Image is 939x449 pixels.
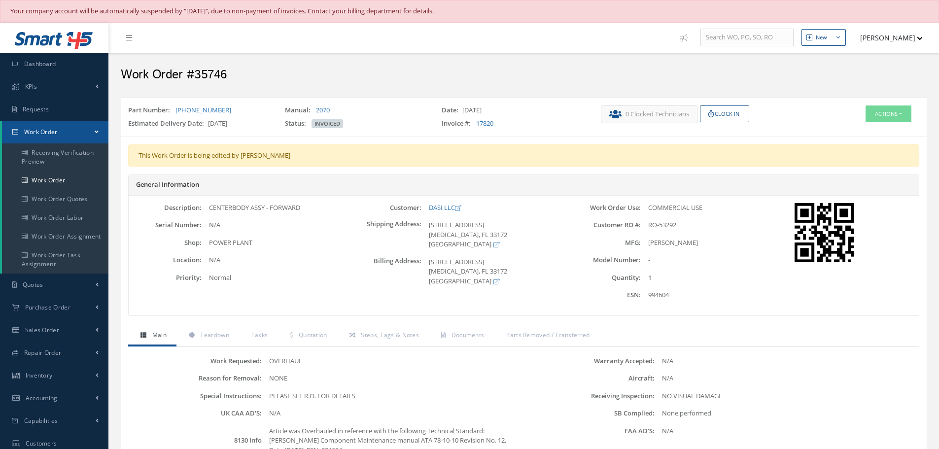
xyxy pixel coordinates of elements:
label: Location: [129,256,202,264]
div: [DATE] [121,119,278,133]
span: Purchase Order [25,303,70,311]
label: Reason for Removal: [131,375,262,382]
button: New [801,29,846,46]
div: - [641,255,787,265]
div: This Work Order is being edited by [PERSON_NAME] [128,144,919,167]
span: INVOICED [312,119,343,128]
span: Accounting [26,394,58,402]
h2: Work Order #35746 [121,68,927,82]
span: Customers [26,439,57,448]
a: 2070 [316,105,330,114]
label: Manual: [285,105,314,115]
div: New [816,34,827,42]
span: Sales Order [25,326,59,334]
button: [PERSON_NAME] [851,28,923,47]
div: OVERHAUL [262,356,524,366]
span: Steps, Tags & Notes [361,331,419,339]
a: Tasks [239,326,278,346]
label: Customer RO #: [568,221,641,229]
label: Receiving Inspection: [524,392,655,400]
label: Work Requested: [131,357,262,365]
div: None performed [655,409,917,418]
img: barcode work-order:22529 [795,203,854,262]
span: Tasks [251,331,268,339]
label: Shipping Address: [348,220,421,249]
div: N/A [655,426,917,436]
div: [STREET_ADDRESS] [MEDICAL_DATA], FL 33172 [GEOGRAPHIC_DATA] [421,220,568,249]
h5: General Information [136,181,911,189]
span: Parts Removed / Transferred [506,331,590,339]
div: [DATE] [434,105,591,119]
a: Work Order Quotes [2,190,108,208]
label: SB Complied: [524,410,655,417]
a: 17820 [476,119,493,128]
label: Priority: [129,274,202,281]
span: Quotes [23,280,43,289]
div: NO VISUAL DAMAGE [655,391,917,401]
div: Your company account will be automatically suspended by "[DATE]", due to non-payment of invoices.... [10,6,929,16]
label: Aircraft: [524,375,655,382]
label: MFG: [568,239,641,246]
label: Serial Number: [129,221,202,229]
label: Part Number: [128,105,174,115]
span: Main [152,331,167,339]
label: Estimated Delivery Date: [128,119,208,129]
label: 8130 Info [131,437,262,444]
a: Documents [429,326,494,346]
label: Description: [129,204,202,211]
div: POWER PLANT [202,238,348,248]
span: Work Order [24,128,58,136]
span: Repair Order [24,348,62,357]
a: Show Tips [675,23,700,53]
span: N/A [209,220,220,229]
label: Date: [442,105,462,115]
label: Status: [285,119,310,129]
span: 0 Clocked Technicians [626,109,689,119]
label: Quantity: [568,274,641,281]
div: 1 [641,273,787,283]
div: Normal [202,273,348,283]
div: PLEASE SEE R.O. FOR DETAILS [262,391,524,401]
a: Work Order [2,171,108,190]
a: DASI LLC [429,203,461,212]
label: Shop: [129,239,202,246]
label: Invoice #: [442,119,475,129]
a: Steps, Tags & Notes [337,326,429,346]
span: RO-53292 [648,220,676,229]
div: NONE [262,374,524,383]
label: Customer: [348,204,421,211]
label: FAA AD'S: [524,427,655,435]
span: Capabilities [24,416,58,425]
label: Special Instructions: [131,392,262,400]
a: Work Order [2,121,108,143]
label: Work Order Use: [568,204,641,211]
a: Parts Removed / Transferred [494,326,599,346]
button: Actions [866,105,911,123]
span: Teardown [200,331,229,339]
span: Dashboard [24,60,56,68]
div: 994604 [641,290,787,300]
label: Billing Address: [348,257,421,286]
div: N/A [655,356,917,366]
input: Search WO, PO, SO, RO [700,29,794,46]
label: Warranty Accepted: [524,357,655,365]
a: Quotation [278,326,337,346]
div: N/A [655,374,917,383]
span: Inventory [26,371,53,380]
button: 0 Clocked Technicians [601,105,697,123]
span: Documents [452,331,485,339]
a: Work Order Task Assignment [2,246,108,274]
label: Model Number: [568,256,641,264]
span: Requests [23,105,49,113]
div: [STREET_ADDRESS] [MEDICAL_DATA], FL 33172 [GEOGRAPHIC_DATA] [421,257,568,286]
a: Teardown [176,326,239,346]
button: Clock In [700,105,749,123]
div: [PERSON_NAME] [641,238,787,248]
a: Work Order Labor [2,208,108,227]
div: COMMERCIAL USE [641,203,787,213]
div: CENTERBODY ASSY - FORWARD [202,203,348,213]
a: [PHONE_NUMBER] [175,105,231,114]
label: UK CAA AD'S: [131,410,262,417]
span: Quotation [299,331,327,339]
a: Main [128,326,176,346]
